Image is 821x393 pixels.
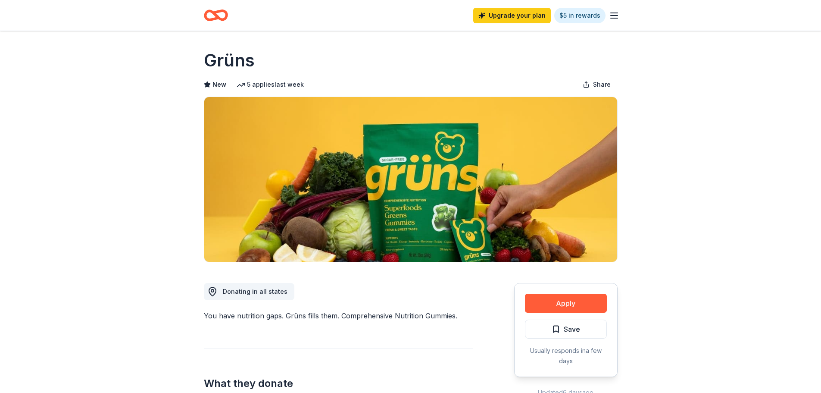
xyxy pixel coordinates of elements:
[525,294,607,313] button: Apply
[576,76,618,93] button: Share
[212,79,226,90] span: New
[473,8,551,23] a: Upgrade your plan
[525,346,607,366] div: Usually responds in a few days
[237,79,304,90] div: 5 applies last week
[204,377,473,390] h2: What they donate
[525,320,607,339] button: Save
[554,8,606,23] a: $5 in rewards
[204,48,255,72] h1: Grüns
[204,97,617,262] img: Image for Grüns
[223,288,287,295] span: Donating in all states
[593,79,611,90] span: Share
[564,324,580,335] span: Save
[204,311,473,321] div: You have nutrition gaps. Grüns fills them. Comprehensive Nutrition Gummies.
[204,5,228,25] a: Home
